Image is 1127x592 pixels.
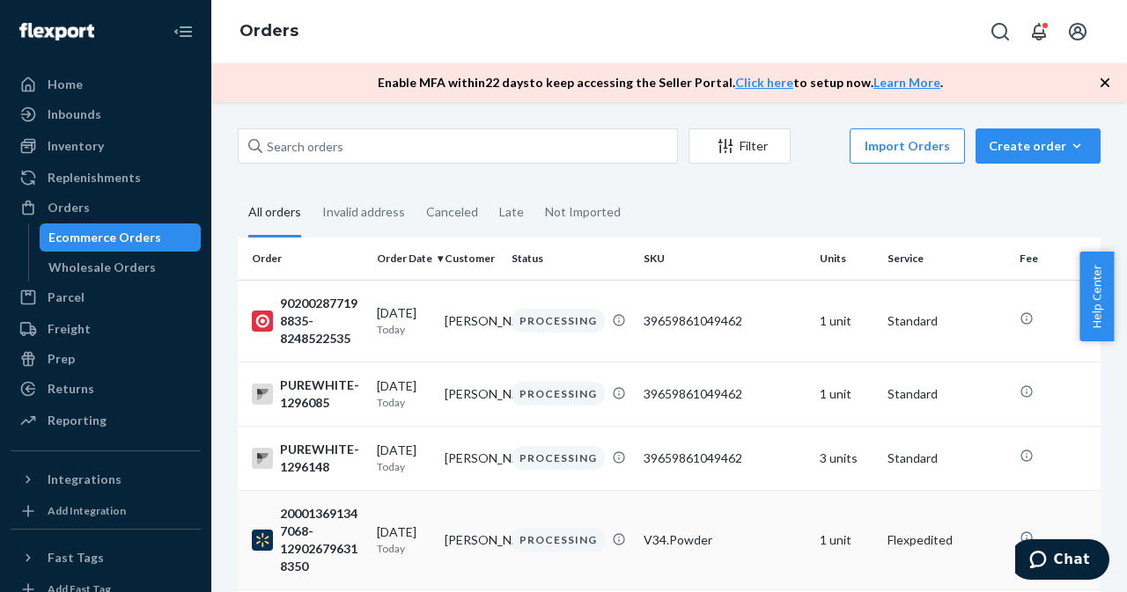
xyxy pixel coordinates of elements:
[377,395,431,410] p: Today
[438,426,505,490] td: [PERSON_NAME]
[445,251,498,266] div: Customer
[873,75,940,90] a: Learn More
[48,229,161,246] div: Ecommerce Orders
[989,137,1087,155] div: Create order
[11,100,201,128] a: Inbounds
[505,238,637,280] th: Status
[252,376,363,412] div: PUREWHITE-1296085
[377,459,431,474] p: Today
[239,21,298,40] a: Orders
[644,385,806,403] div: 39659861049462
[850,128,965,164] button: Import Orders
[880,238,1013,280] th: Service
[377,442,431,474] div: [DATE]
[545,189,621,235] div: Not Imported
[166,14,201,49] button: Close Navigation
[40,253,202,281] a: Wholesale Orders
[48,199,90,216] div: Orders
[512,446,605,470] div: PROCESSING
[11,406,201,435] a: Reporting
[40,223,202,252] a: Ecommerce Orders
[248,189,301,238] div: All orders
[48,412,107,429] div: Reporting
[1013,238,1118,280] th: Fee
[377,541,431,556] p: Today
[252,295,363,347] div: 902002877198835-8248522535
[48,503,126,518] div: Add Integration
[888,449,1005,467] p: Standard
[438,490,505,589] td: [PERSON_NAME]
[378,74,943,91] p: Enable MFA within 22 days to keep accessing the Seller Portal. to setup now. .
[48,76,83,93] div: Home
[644,531,806,549] div: V34.Powder
[512,382,605,406] div: PROCESSING
[238,128,678,164] input: Search orders
[983,14,1018,49] button: Open Search Box
[689,137,790,155] div: Filter
[813,280,880,362] td: 1 unit
[48,106,101,123] div: Inbounds
[48,320,91,338] div: Freight
[438,362,505,426] td: [PERSON_NAME]
[11,465,201,493] button: Integrations
[637,238,813,280] th: SKU
[813,238,880,280] th: Units
[238,238,370,280] th: Order
[11,501,201,522] a: Add Integration
[11,345,201,373] a: Prep
[377,322,431,337] p: Today
[377,304,431,337] div: [DATE]
[11,544,201,572] button: Fast Tags
[48,380,94,398] div: Returns
[252,505,363,575] div: 200013691347068-129026796318350
[377,523,431,556] div: [DATE]
[11,315,201,343] a: Freight
[1015,539,1109,583] iframe: Opens a widget where you can chat to one of our agents
[11,375,201,403] a: Returns
[225,6,313,57] ol: breadcrumbs
[689,128,791,164] button: Filter
[48,289,85,306] div: Parcel
[512,309,605,333] div: PROCESSING
[48,350,75,368] div: Prep
[438,280,505,362] td: [PERSON_NAME]
[19,23,94,40] img: Flexport logo
[1079,252,1114,341] button: Help Center
[888,531,1005,549] p: Flexpedited
[48,259,156,276] div: Wholesale Orders
[499,189,524,235] div: Late
[252,441,363,476] div: PUREWHITE-1296148
[426,189,478,235] div: Canceled
[888,312,1005,330] p: Standard
[813,490,880,589] td: 1 unit
[11,283,201,311] a: Parcel
[976,128,1101,164] button: Create order
[11,132,201,160] a: Inventory
[813,426,880,490] td: 3 units
[48,549,104,566] div: Fast Tags
[48,137,104,155] div: Inventory
[370,238,438,280] th: Order Date
[11,164,201,192] a: Replenishments
[377,377,431,410] div: [DATE]
[11,194,201,222] a: Orders
[888,385,1005,403] p: Standard
[644,312,806,330] div: 39659861049462
[644,449,806,467] div: 39659861049462
[813,362,880,426] td: 1 unit
[1060,14,1095,49] button: Open account menu
[512,528,605,552] div: PROCESSING
[11,70,201,99] a: Home
[735,75,793,90] a: Click here
[322,189,405,235] div: Invalid address
[1021,14,1057,49] button: Open notifications
[48,471,122,488] div: Integrations
[48,169,141,186] div: Replenishments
